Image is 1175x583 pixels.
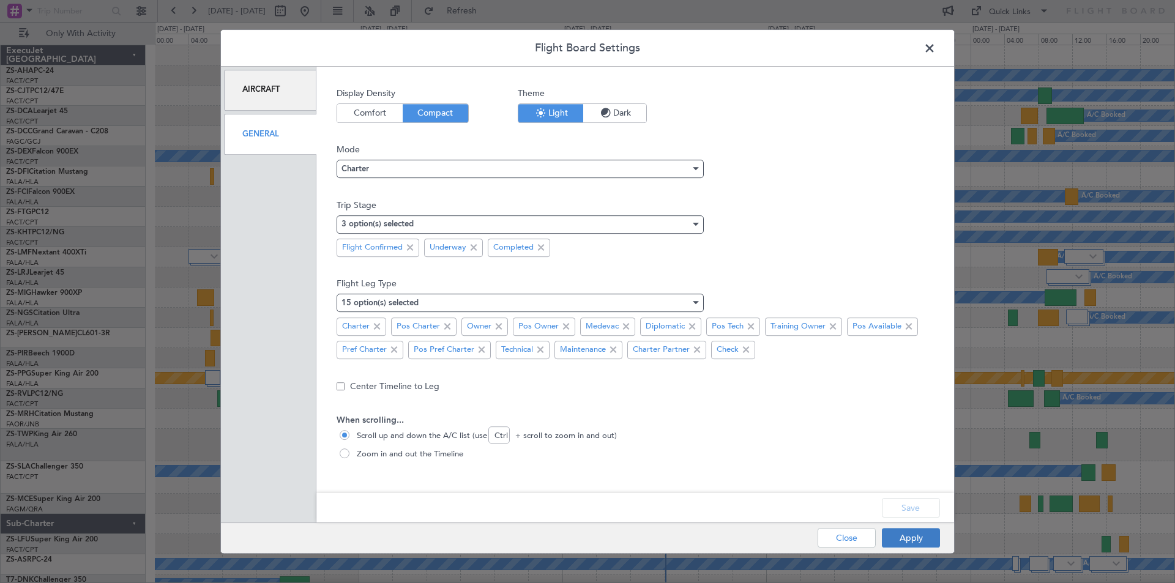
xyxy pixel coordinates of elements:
span: Pos Available [852,321,901,333]
span: Pos Pref Charter [414,344,474,356]
span: Completed [493,242,534,254]
span: When scrolling... [337,414,934,427]
button: Dark [583,104,646,122]
header: Flight Board Settings [221,30,954,67]
span: Charter Partner [633,344,690,356]
span: Technical [501,344,533,356]
span: Maintenance [560,344,606,356]
span: Charter [341,165,369,173]
span: Trip Stage [337,199,934,212]
button: Compact [403,104,468,122]
span: Charter [342,321,370,333]
button: Close [818,528,876,548]
span: Pos Charter [397,321,440,333]
span: Mode [337,143,934,156]
span: Theme [518,87,647,100]
span: Pref Charter [342,344,387,356]
mat-select-trigger: 3 option(s) selected [341,221,414,229]
mat-select-trigger: 15 option(s) selected [341,299,419,307]
div: Aircraft [224,70,316,111]
span: Diplomatic [646,321,685,333]
span: Pos Owner [518,321,559,333]
span: Training Owner [770,321,826,333]
label: Center Timeline to Leg [350,380,439,393]
span: Pos Tech [712,321,744,333]
span: Zoom in and out the Timeline [352,448,463,461]
span: Scroll up and down the A/C list (use Ctrl + scroll to zoom in and out) [352,430,617,442]
span: Flight Confirmed [342,242,403,254]
span: Medevac [586,321,619,333]
div: General [224,114,316,155]
span: Flight Leg Type [337,277,934,290]
button: Comfort [337,104,403,122]
button: Light [518,104,583,122]
button: Apply [882,528,940,548]
span: Display Density [337,87,469,100]
span: Underway [430,242,466,254]
span: Check [717,344,739,356]
span: Owner [467,321,491,333]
